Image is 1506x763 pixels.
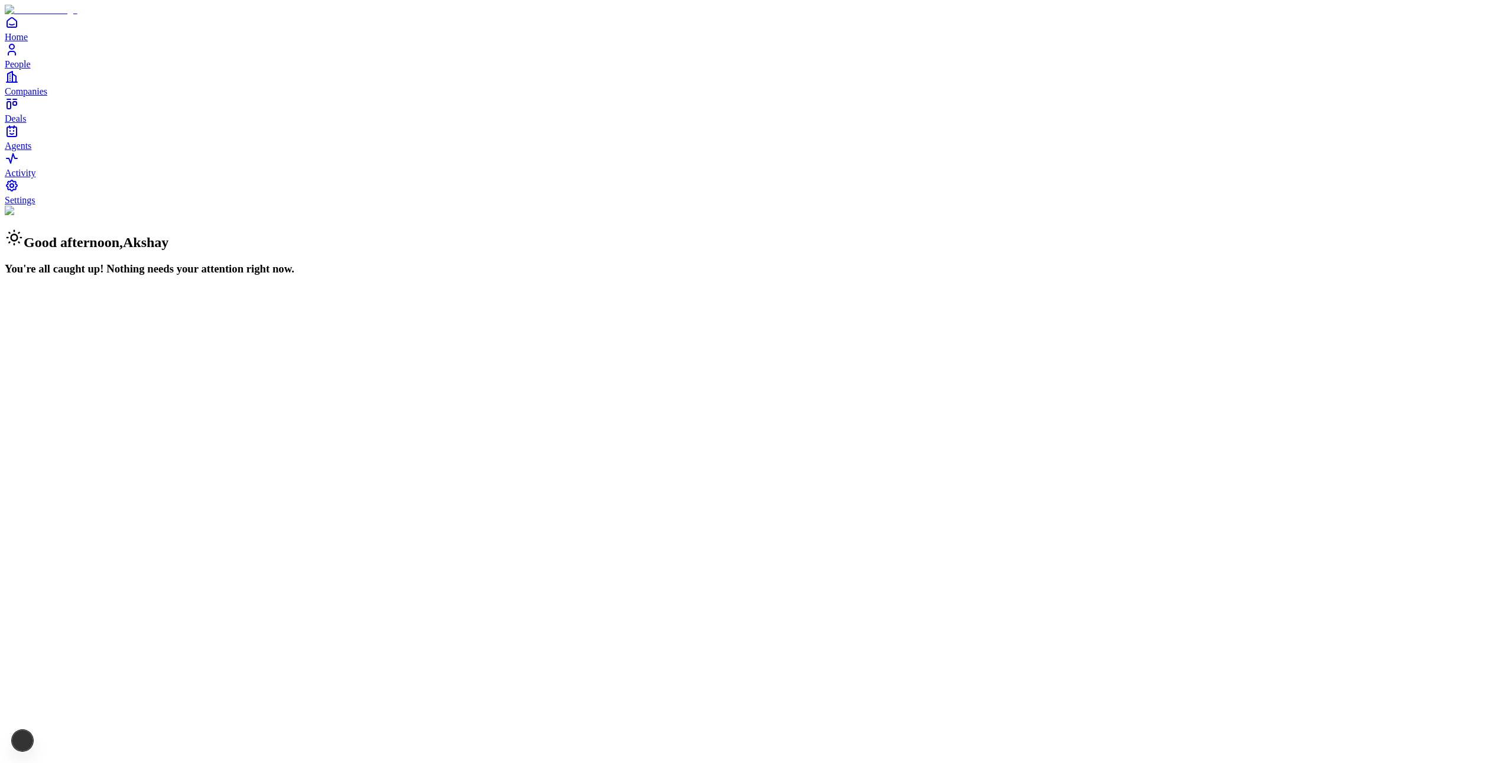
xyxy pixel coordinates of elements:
span: Settings [5,195,35,205]
h2: Good afternoon , Akshay [5,228,1501,251]
h3: You're all caught up! Nothing needs your attention right now. [5,262,1501,275]
span: Activity [5,168,35,178]
span: People [5,59,31,69]
a: Activity [5,151,1501,178]
a: Settings [5,178,1501,205]
span: Companies [5,86,47,96]
a: Home [5,15,1501,42]
span: Deals [5,113,26,124]
span: Agents [5,141,31,151]
a: Companies [5,70,1501,96]
img: Background [5,206,60,216]
a: Agents [5,124,1501,151]
a: People [5,43,1501,69]
a: Deals [5,97,1501,124]
img: Item Brain Logo [5,5,77,15]
span: Home [5,32,28,42]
